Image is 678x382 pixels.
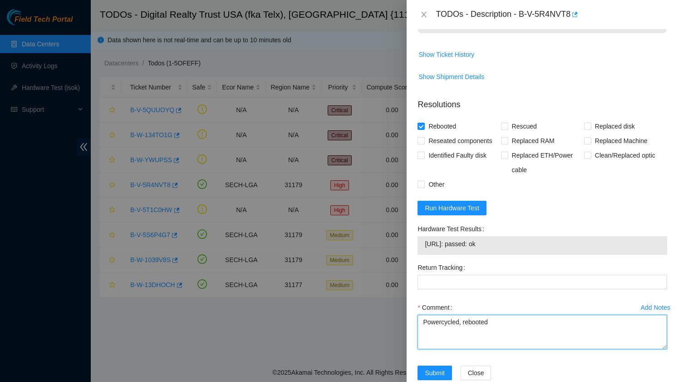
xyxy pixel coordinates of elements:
[418,10,430,19] button: Close
[425,134,496,148] span: Reseated components
[420,11,427,18] span: close
[418,260,469,275] label: Return Tracking
[425,203,479,213] span: Run Hardware Test
[468,368,484,378] span: Close
[461,366,491,380] button: Close
[591,119,639,134] span: Replaced disk
[425,177,448,192] span: Other
[425,368,445,378] span: Submit
[425,239,660,249] span: [URL]: passed: ok
[508,119,540,134] span: Rescued
[591,148,659,163] span: Clean/Replaced optic
[418,72,484,82] span: Show Shipment Details
[418,315,667,349] textarea: Comment
[591,134,651,148] span: Replaced Machine
[641,304,670,311] div: Add Notes
[425,148,490,163] span: Identified Faulty disk
[436,7,667,22] div: TODOs - Description - B-V-5R4NVT8
[508,134,558,148] span: Replaced RAM
[418,91,667,111] p: Resolutions
[418,222,487,236] label: Hardware Test Results
[425,119,460,134] span: Rebooted
[418,69,485,84] button: Show Shipment Details
[418,366,452,380] button: Submit
[640,300,671,315] button: Add Notes
[508,148,584,177] span: Replaced ETH/Power cable
[418,47,475,62] button: Show Ticket History
[418,300,456,315] label: Comment
[418,50,474,60] span: Show Ticket History
[418,201,486,215] button: Run Hardware Test
[418,275,667,289] input: Return Tracking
